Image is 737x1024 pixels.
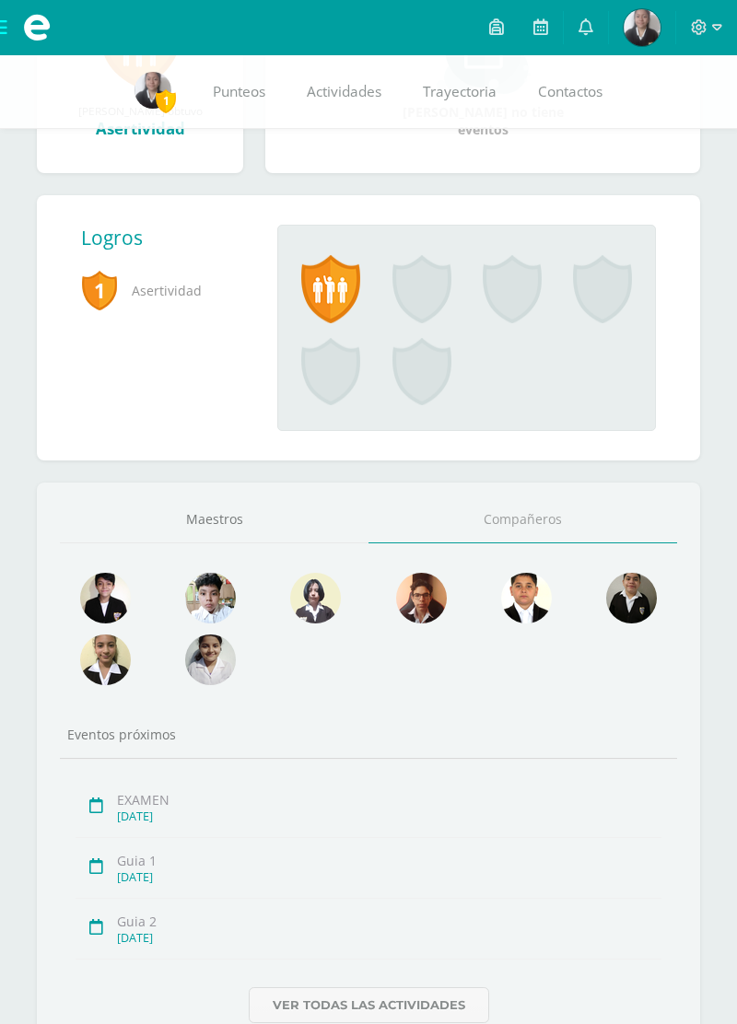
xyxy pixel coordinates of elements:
div: Logros [81,225,263,250]
div: EXAMEN [117,791,662,809]
div: Guia 1 [117,852,662,869]
span: 1 [156,89,176,112]
a: Trayectoria [403,55,518,129]
span: Trayectoria [423,82,497,101]
span: Punteos [213,82,265,101]
img: 7745ef5dd2eb0bac369b3bb0d1a793f8.png [396,573,447,623]
span: 1 [81,269,118,311]
div: [DATE] [117,809,662,824]
a: Actividades [287,55,403,129]
img: b6c7ddf595d23c8f5253f21b9cf63040.png [185,634,236,685]
a: Ver todas las actividades [249,987,489,1023]
div: [DATE] [117,869,662,885]
img: 20643f174a13651f5121c91fef910167.png [80,634,131,685]
div: [DATE] [117,930,662,946]
img: fde91a4666389c7d102eed24375559d7.png [290,573,341,623]
img: 6fb94860571d4b4822d9aed14b2eddc2.png [624,9,661,46]
span: Contactos [538,82,602,101]
img: c66e7990b0a0fd1becdaa5394616871b.png [80,573,131,623]
span: Asertividad [81,265,248,316]
a: Compañeros [368,496,677,543]
div: Eventos próximos [60,726,677,743]
img: a5ade55c2369b4cb8b3fff56ad722ebb.png [501,573,552,623]
img: a9ad05c504075632d2c6d1a68ec98c79.png [606,573,657,623]
a: Maestros [60,496,368,543]
span: Actividades [307,82,381,101]
a: Punteos [193,55,287,129]
a: Contactos [518,55,624,129]
img: 6fb94860571d4b4822d9aed14b2eddc2.png [135,72,171,109]
div: Guia 2 [117,913,662,930]
img: aa71b54dc35faef84a3817b69e1e0455.png [185,573,236,623]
